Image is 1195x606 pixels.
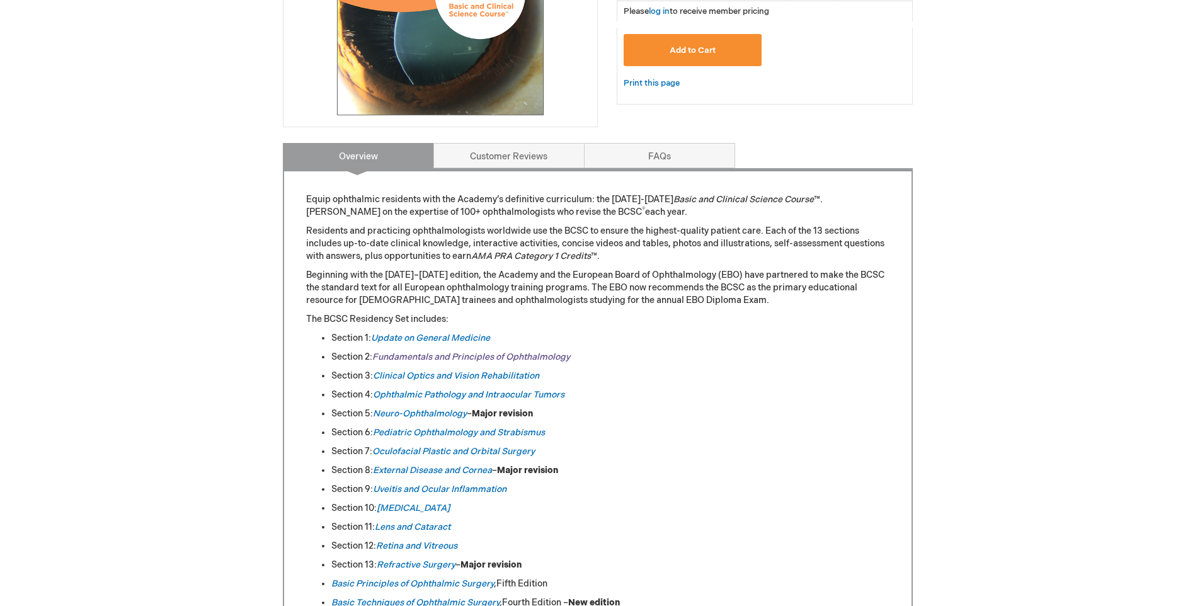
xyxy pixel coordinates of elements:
li: Section 6: [331,426,889,439]
li: Section 2: [331,351,889,363]
a: Uveitis and Ocular Inflammation [373,484,506,495]
a: FAQs [584,143,735,168]
li: Section 13: – [331,559,889,571]
a: Fundamentals and Principles of Ophthalmology [372,352,570,362]
p: The BCSC Residency Set includes: [306,313,889,326]
li: Section 1: [331,332,889,345]
a: Ophthalmic Pathology and Intraocular Tumors [373,389,564,400]
p: Equip ophthalmic residents with the Academy’s definitive curriculum: the [DATE]-[DATE] ™. [PERSON... [306,193,889,219]
a: Lens and Cataract [375,522,450,532]
em: AMA PRA Category 1 Credits [471,251,591,261]
li: Section 10: [331,502,889,515]
a: Overview [283,143,434,168]
a: Refractive Surgery [377,559,455,570]
span: Please to receive member pricing [624,6,769,16]
li: Section 12: [331,540,889,552]
li: Section 11: [331,521,889,534]
strong: Major revision [472,408,533,419]
em: , [494,578,496,589]
a: Pediatric Ophthalmology and Strabismus [373,427,545,438]
li: Section 5: – [331,408,889,420]
li: Section 9: [331,483,889,496]
a: Update on General Medicine [371,333,490,343]
li: Section 4: [331,389,889,401]
em: Basic and Clinical Science Course [673,194,814,205]
li: Section 3: [331,370,889,382]
a: External Disease and Cornea [373,465,492,476]
a: Basic Principles of Ophthalmic Surgery [331,578,494,589]
a: Retina and Vitreous [376,540,457,551]
a: Clinical Optics and Vision Rehabilitation [373,370,539,381]
sup: ® [642,206,645,214]
p: Residents and practicing ophthalmologists worldwide use the BCSC to ensure the highest-quality pa... [306,225,889,263]
a: Customer Reviews [433,143,585,168]
a: [MEDICAL_DATA] [377,503,450,513]
strong: Major revision [497,465,558,476]
span: Add to Cart [670,45,716,55]
button: Add to Cart [624,34,762,66]
a: Print this page [624,76,680,91]
a: Neuro-Ophthalmology [373,408,467,419]
a: Oculofacial Plastic and Orbital Surgery [372,446,535,457]
strong: Major revision [460,559,522,570]
a: log in [649,6,670,16]
li: Section 7: [331,445,889,458]
li: Fifth Edition [331,578,889,590]
li: Section 8: – [331,464,889,477]
p: Beginning with the [DATE]–[DATE] edition, the Academy and the European Board of Ophthalmology (EB... [306,269,889,307]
